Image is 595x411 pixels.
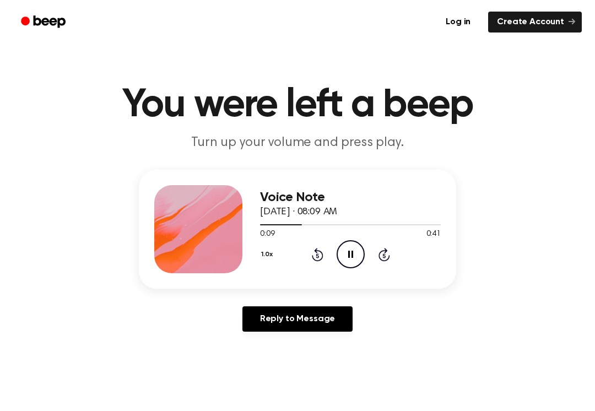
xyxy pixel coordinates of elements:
[260,190,441,205] h3: Voice Note
[488,12,582,33] a: Create Account
[260,207,337,217] span: [DATE] · 08:09 AM
[15,85,580,125] h1: You were left a beep
[242,306,353,332] a: Reply to Message
[435,9,482,35] a: Log in
[426,229,441,240] span: 0:41
[260,245,277,264] button: 1.0x
[86,134,509,152] p: Turn up your volume and press play.
[260,229,274,240] span: 0:09
[13,12,75,33] a: Beep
